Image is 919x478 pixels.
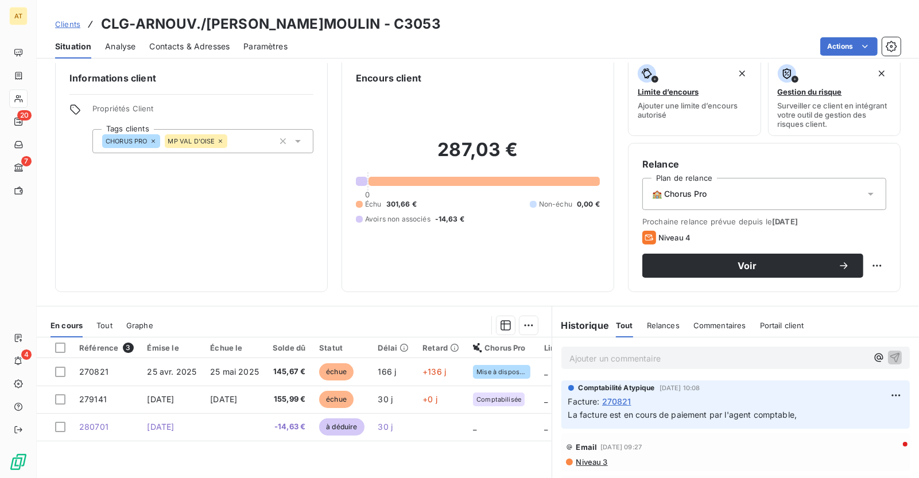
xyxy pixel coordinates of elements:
[568,410,797,419] span: La facture est en cours de paiement par l'agent comptable,
[92,104,313,120] span: Propriétés Client
[616,321,633,330] span: Tout
[642,254,863,278] button: Voir
[544,422,548,432] span: _
[435,214,464,224] span: -14,63 €
[760,321,804,330] span: Portail client
[79,343,134,353] div: Référence
[772,217,798,226] span: [DATE]
[79,394,107,404] span: 279141
[476,368,527,375] span: Mise à disposition du destinataire
[552,318,610,332] h6: Historique
[422,394,437,404] span: +0 j
[602,395,631,407] span: 270821
[273,366,305,378] span: 145,67 €
[273,421,305,433] span: -14,63 €
[356,71,421,85] h6: Encours client
[69,71,313,85] h6: Informations client
[638,87,699,96] span: Limite d’encours
[658,233,691,242] span: Niveau 4
[386,199,417,209] span: 301,66 €
[422,343,459,352] div: Retard
[101,14,441,34] h3: CLG-ARNOUV./[PERSON_NAME]MOULIN - C3053
[148,367,197,376] span: 25 avr. 2025
[378,394,393,404] span: 30 j
[473,422,476,432] span: _
[149,41,230,52] span: Contacts & Adresses
[273,343,305,352] div: Solde dû
[365,199,382,209] span: Échu
[148,343,197,352] div: Émise le
[21,349,32,360] span: 4
[365,214,431,224] span: Avoirs non associés
[568,395,600,407] span: Facture :
[55,18,80,30] a: Clients
[660,384,700,391] span: [DATE] 10:08
[600,444,642,450] span: [DATE] 09:27
[168,138,215,145] span: MP VAL D'OISE
[365,190,370,199] span: 0
[227,136,236,146] input: Ajouter une valeur
[17,110,32,121] span: 20
[768,57,901,136] button: Gestion du risqueSurveiller ce client en intégrant votre outil de gestion des risques client.
[21,156,32,166] span: 7
[148,394,175,404] span: [DATE]
[647,321,680,330] span: Relances
[126,321,153,330] span: Graphe
[55,41,91,52] span: Situation
[422,367,446,376] span: +136 j
[575,457,608,467] span: Niveau 3
[544,343,600,352] div: Limite encours
[123,343,133,353] span: 3
[319,343,364,352] div: Statut
[544,394,548,404] span: _
[656,261,838,270] span: Voir
[210,343,259,352] div: Échue le
[79,422,108,432] span: 280701
[544,367,548,376] span: _
[642,217,886,226] span: Prochaine relance prévue depuis le
[356,138,600,173] h2: 287,03 €
[96,321,113,330] span: Tout
[820,37,878,56] button: Actions
[105,41,135,52] span: Analyse
[880,439,908,467] iframe: Intercom live chat
[210,367,259,376] span: 25 mai 2025
[79,367,108,376] span: 270821
[476,396,521,403] span: Comptabilisée
[106,138,148,145] span: CHORUS PRO
[148,422,175,432] span: [DATE]
[9,453,28,471] img: Logo LeanPay
[378,367,397,376] span: 166 j
[577,199,600,209] span: 0,00 €
[9,7,28,25] div: AT
[378,422,393,432] span: 30 j
[642,157,886,171] h6: Relance
[210,394,237,404] span: [DATE]
[51,321,83,330] span: En cours
[319,418,364,436] span: à déduire
[319,363,354,380] span: échue
[778,101,891,129] span: Surveiller ce client en intégrant votre outil de gestion des risques client.
[628,57,761,136] button: Limite d’encoursAjouter une limite d’encours autorisé
[576,442,598,452] span: Email
[579,383,655,393] span: Comptabilité Atypique
[652,188,707,200] span: 🏫 Chorus Pro
[693,321,746,330] span: Commentaires
[539,199,572,209] span: Non-échu
[273,394,305,405] span: 155,99 €
[319,391,354,408] span: échue
[55,20,80,29] span: Clients
[473,343,530,352] div: Chorus Pro
[378,343,409,352] div: Délai
[638,101,751,119] span: Ajouter une limite d’encours autorisé
[243,41,288,52] span: Paramètres
[778,87,842,96] span: Gestion du risque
